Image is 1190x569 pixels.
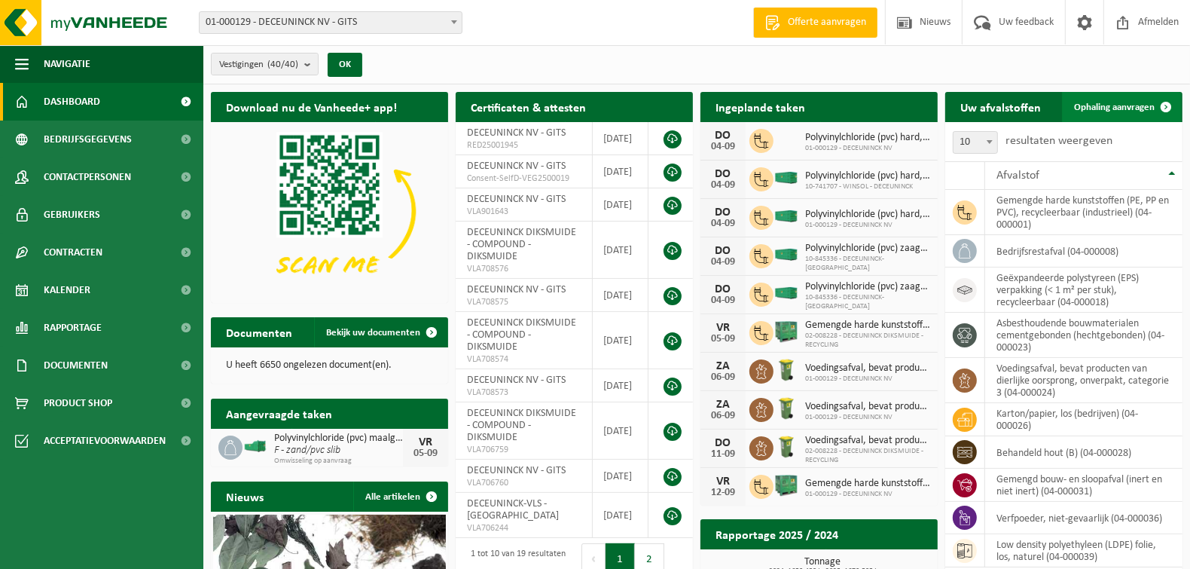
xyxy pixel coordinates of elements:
span: DECEUNINCK DIKSMUIDE - COMPOUND - DIKSMUIDE [467,408,576,443]
button: OK [328,53,362,77]
td: [DATE] [593,188,648,222]
span: Acceptatievoorwaarden [44,422,166,460]
span: Ophaling aanvragen [1074,102,1155,112]
div: DO [708,168,738,180]
img: PB-HB-1400-HPE-GN-01 [773,319,799,344]
td: [DATE] [593,493,648,538]
span: Gemengde harde kunststoffen (pe, pp en pvc), recycleerbaar (industrieel) [805,320,930,332]
span: DECEUNINCK DIKSMUIDE - COMPOUND - DIKSMUIDE [467,317,576,353]
td: bedrijfsrestafval (04-000008) [985,235,1182,268]
div: VR [708,322,738,334]
a: Alle artikelen [353,482,447,512]
img: PB-HB-1400-HPE-GN-01 [773,473,799,498]
span: DECEUNINCK NV - GITS [467,284,566,295]
span: 10-741707 - WINSOL - DECEUNINCK [805,182,930,191]
span: Contactpersonen [44,158,131,196]
span: Gebruikers [44,196,100,234]
img: WB-0140-HPE-GN-50 [773,357,799,383]
span: 02-008228 - DECEUNINCK DIKSMUIDE - RECYCLING [805,332,930,350]
span: Polyvinylchloride (pvc) zaagresten [805,243,930,255]
span: Vestigingen [219,54,298,76]
div: DO [708,283,738,295]
img: HK-XC-40-GN-00 [773,210,799,223]
span: VLA708575 [467,296,581,308]
span: 01-000129 - DECEUNINCK NV [805,490,930,499]
p: U heeft 6650 ongelezen document(en). [226,360,433,371]
div: VR [708,476,738,488]
div: DO [708,130,738,142]
count: (40/40) [267,60,298,69]
span: Bedrijfsgegevens [44,121,132,158]
h2: Nieuws [211,482,279,511]
span: 02-008228 - DECEUNINCK DIKSMUIDE - RECYCLING [805,447,930,465]
span: Offerte aanvragen [784,15,870,30]
span: Documenten [44,347,108,384]
td: [DATE] [593,122,648,155]
img: Download de VHEPlus App [211,122,448,300]
span: DECEUNINCK NV - GITS [467,194,566,205]
div: ZA [708,360,738,372]
span: Polyvinylchloride (pvc) hard, profielen, pre-consumer [805,209,930,221]
span: Dashboard [44,83,100,121]
div: 11-09 [708,449,738,460]
td: [DATE] [593,222,648,279]
span: Polyvinylchloride (pvc) maalgoed 0 -1 mm [274,433,403,445]
div: 12-09 [708,488,738,498]
td: [DATE] [593,155,648,188]
span: 01-000129 - DECEUNINCK NV - GITS [199,11,462,34]
span: DECEUNINCK NV - GITS [467,375,566,386]
span: 10 [953,131,998,154]
span: Gemengde harde kunststoffen (pe, pp en pvc), recycleerbaar (industrieel) [805,478,930,490]
td: asbesthoudende bouwmaterialen cementgebonden (hechtgebonden) (04-000023) [985,313,1182,358]
div: 06-09 [708,411,738,421]
span: 01-000129 - DECEUNINCK NV [805,144,930,153]
td: behandeld hout (B) (04-000028) [985,436,1182,469]
span: Polyvinylchloride (pvc) zaagresten [805,281,930,293]
div: 04-09 [708,295,738,306]
span: VLA708573 [467,387,581,399]
td: low density polyethyleen (LDPE) folie, los, naturel (04-000039) [985,534,1182,567]
a: Offerte aanvragen [753,8,877,38]
td: karton/papier, los (bedrijven) (04-000026) [985,403,1182,436]
td: geëxpandeerde polystyreen (EPS) verpakking (< 1 m² per stuk), recycleerbaar (04-000018) [985,268,1182,313]
span: Contracten [44,234,102,271]
span: Kalender [44,271,90,309]
span: Voedingsafval, bevat producten van dierlijke oorsprong, onverpakt, categorie 3 [805,401,930,413]
span: Voedingsafval, bevat producten van dierlijke oorsprong, onverpakt, categorie 3 [805,435,930,447]
td: [DATE] [593,312,648,369]
img: HK-XC-40-GN-00 [773,171,799,185]
img: HK-XC-40-GN-00 [773,248,799,262]
h2: Documenten [211,317,307,347]
td: gemengd bouw- en sloopafval (inert en niet inert) (04-000031) [985,469,1182,502]
td: [DATE] [593,369,648,402]
span: VLA706759 [467,444,581,456]
label: resultaten weergeven [1005,135,1112,147]
td: voedingsafval, bevat producten van dierlijke oorsprong, onverpakt, categorie 3 (04-000024) [985,358,1182,403]
span: Omwisseling op aanvraag [274,457,403,466]
td: [DATE] [593,460,648,493]
div: DO [708,245,738,257]
td: [DATE] [593,402,648,460]
h2: Aangevraagde taken [211,399,347,428]
span: Polyvinylchloride (pvc) hard, profielen en buizen, post-consumer [805,170,930,182]
div: DO [708,206,738,219]
h2: Download nu de Vanheede+ app! [211,92,412,121]
h2: Uw afvalstoffen [945,92,1056,121]
span: 01-000129 - DECEUNINCK NV [805,413,930,422]
span: Consent-SelfD-VEG2500019 [467,173,581,185]
img: WB-0140-HPE-GN-50 [773,396,799,421]
td: [DATE] [593,279,648,312]
span: 10-845336 - DECEUNINCK-[GEOGRAPHIC_DATA] [805,255,930,273]
span: VLA901643 [467,206,581,218]
div: 05-09 [708,334,738,344]
span: 01-000129 - DECEUNINCK NV [805,221,930,230]
img: WB-0140-HPE-GN-50 [773,434,799,460]
span: Rapportage [44,309,102,347]
span: DECEUNINCK NV - GITS [467,127,566,139]
i: F - zand/pvc slib [274,445,340,456]
div: ZA [708,399,738,411]
span: Voedingsafval, bevat producten van dierlijke oorsprong, onverpakt, categorie 3 [805,363,930,375]
span: 01-000129 - DECEUNINCK NV - GITS [200,12,462,33]
span: 10 [954,132,997,153]
span: Navigatie [44,45,90,83]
